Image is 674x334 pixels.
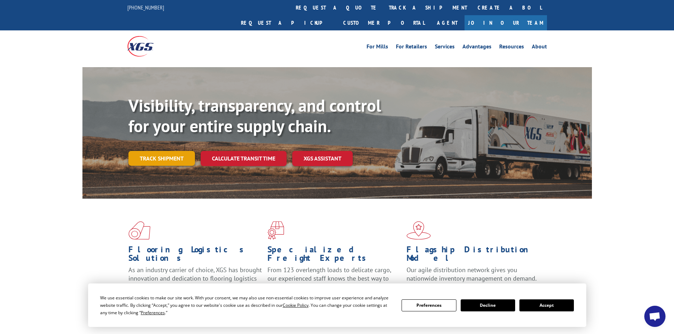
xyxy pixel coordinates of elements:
img: xgs-icon-focused-on-flooring-red [267,221,284,240]
span: Cookie Policy [283,302,309,308]
h1: Flagship Distribution Model [407,245,540,266]
a: For Retailers [396,44,427,52]
button: Accept [519,299,574,311]
button: Decline [461,299,515,311]
span: As an industry carrier of choice, XGS has brought innovation and dedication to flooring logistics... [128,266,262,291]
a: Services [435,44,455,52]
div: Cookie Consent Prompt [88,283,586,327]
a: Agent [430,15,465,30]
a: Resources [499,44,524,52]
button: Preferences [402,299,456,311]
span: Our agile distribution network gives you nationwide inventory management on demand. [407,266,537,282]
a: Request a pickup [236,15,338,30]
div: We use essential cookies to make our site work. With your consent, we may also use non-essential ... [100,294,393,316]
a: Customer Portal [338,15,430,30]
a: About [532,44,547,52]
span: Preferences [141,310,165,316]
b: Visibility, transparency, and control for your entire supply chain. [128,94,381,137]
img: xgs-icon-flagship-distribution-model-red [407,221,431,240]
a: Join Our Team [465,15,547,30]
img: xgs-icon-total-supply-chain-intelligence-red [128,221,150,240]
a: Open chat [644,306,666,327]
a: [PHONE_NUMBER] [127,4,164,11]
p: From 123 overlength loads to delicate cargo, our experienced staff knows the best way to move you... [267,266,401,297]
h1: Specialized Freight Experts [267,245,401,266]
h1: Flooring Logistics Solutions [128,245,262,266]
a: XGS ASSISTANT [292,151,353,166]
a: Advantages [462,44,491,52]
a: For Mills [367,44,388,52]
a: Track shipment [128,151,195,166]
a: Calculate transit time [201,151,287,166]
